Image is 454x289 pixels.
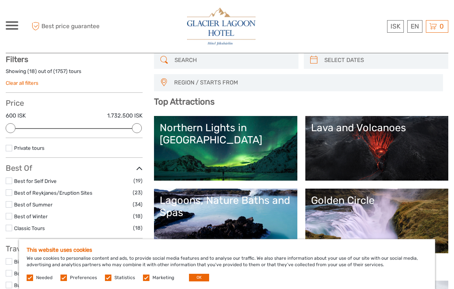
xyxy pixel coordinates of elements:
label: 1.732.500 ISK [107,112,143,120]
a: Private tours [14,145,44,151]
div: Lagoons, Nature Baths and Spas [160,194,291,219]
div: Golden Circle [311,194,443,206]
span: (18) [133,212,143,221]
label: Preferences [70,275,97,281]
div: Northern Lights in [GEOGRAPHIC_DATA] [160,122,291,146]
h5: This website uses cookies [27,247,427,253]
a: Bus [14,282,23,288]
span: (18) [133,224,143,232]
label: Needed [36,275,52,281]
span: (34) [133,200,143,209]
a: Bicycle [14,259,31,265]
label: 600 ISK [6,112,26,120]
input: SEARCH [171,54,295,67]
p: We're away right now. Please check back later! [11,13,86,19]
label: 1757 [55,68,66,75]
img: 2790-86ba44ba-e5e5-4a53-8ab7-28051417b7bc_logo_big.jpg [187,8,256,45]
span: 0 [438,22,445,30]
div: We use cookies to personalise content and ads, to provide social media features and to analyse ou... [19,239,435,289]
div: EN [407,20,422,33]
label: Marketing [152,275,174,281]
span: ISK [391,22,400,30]
b: Top Attractions [154,97,214,107]
a: Best for Self Drive [14,178,57,184]
a: Classic Tours [14,225,45,231]
span: Best price guarantee [30,20,116,33]
label: 18 [29,68,35,75]
span: (19) [133,176,143,185]
h3: Best Of [6,164,143,173]
a: Best of Winter [14,213,48,219]
a: Golden Circle [311,194,443,248]
div: Lava and Volcanoes [311,122,443,134]
a: Best of Reykjanes/Eruption Sites [14,190,92,196]
strong: Filters [6,55,28,64]
h3: Travel Method [6,244,143,253]
label: Statistics [114,275,135,281]
a: Best of Summer [14,202,52,208]
h3: Price [6,98,143,108]
input: SELECT DATES [321,54,444,67]
a: Lagoons, Nature Baths and Spas [160,194,291,248]
div: Showing ( ) out of ( ) tours [6,68,143,79]
a: Clear all filters [6,80,38,86]
a: Boat [14,270,25,276]
button: OK [189,274,209,281]
button: REGION / STARTS FROM [171,76,439,89]
a: Lava and Volcanoes [311,122,443,175]
span: (23) [133,188,143,197]
button: Open LiveChat chat widget [87,12,97,21]
a: Northern Lights in [GEOGRAPHIC_DATA] [160,122,291,175]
